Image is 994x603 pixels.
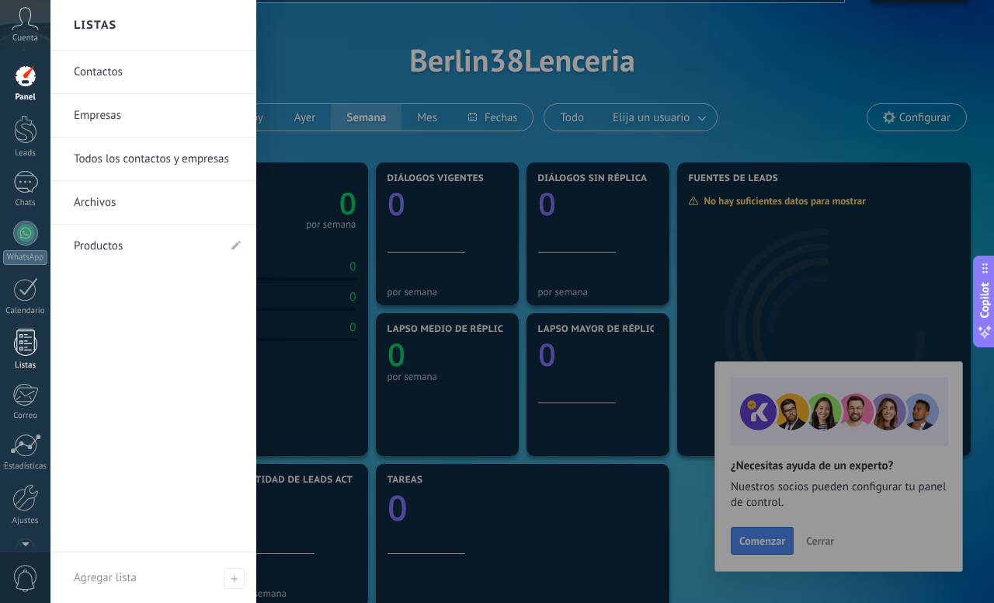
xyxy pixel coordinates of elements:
[3,361,48,371] div: Listas
[74,225,217,268] a: Productos
[3,92,48,103] div: Panel
[224,568,245,589] span: Agregar lista
[3,411,48,421] div: Correo
[3,148,48,159] div: Leads
[74,51,241,94] a: Contactos
[74,1,116,50] h2: Listas
[74,570,137,585] span: Agregar lista
[3,462,48,472] div: Estadísticas
[74,138,241,181] a: Todos los contactos y empresas
[12,33,38,44] span: Cuenta
[74,181,241,225] a: Archivos
[74,94,241,138] a: Empresas
[3,306,48,316] div: Calendario
[3,198,48,208] div: Chats
[3,516,48,526] div: Ajustes
[977,283,992,319] span: Copilot
[3,250,47,265] div: WhatsApp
